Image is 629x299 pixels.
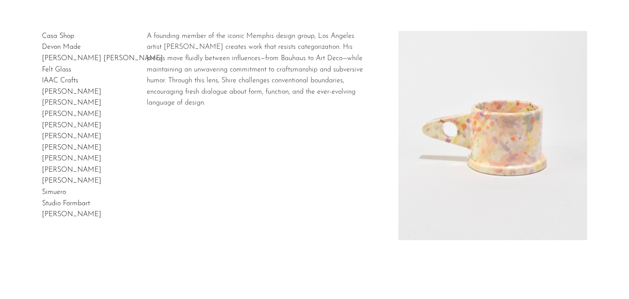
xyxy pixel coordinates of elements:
[42,44,81,51] a: Devon Made
[42,99,101,106] a: [PERSON_NAME]
[42,111,101,118] a: [PERSON_NAME]
[42,200,90,207] a: Studio Formbart
[42,55,163,62] a: [PERSON_NAME] [PERSON_NAME]
[42,33,74,40] a: Casa Shop
[42,177,101,184] a: [PERSON_NAME]
[42,144,101,151] a: [PERSON_NAME]
[42,77,78,84] a: IAAC Crafts
[147,31,367,109] div: A founding member of the iconic Memphis design group, Los Angeles artist [PERSON_NAME] creates wo...
[42,122,101,129] a: [PERSON_NAME]
[42,189,66,196] a: Simuero
[42,133,101,140] a: [PERSON_NAME]
[42,66,71,73] a: Felt Glass
[42,155,101,162] a: [PERSON_NAME]
[398,31,587,240] img: Peter Shire
[42,211,101,218] a: [PERSON_NAME]
[42,166,101,173] a: [PERSON_NAME]
[42,88,101,95] a: [PERSON_NAME]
